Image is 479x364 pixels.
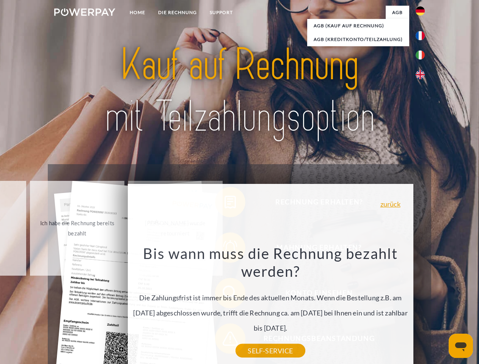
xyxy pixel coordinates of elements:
[380,201,400,207] a: zurück
[132,244,409,351] div: Die Zahlungsfrist ist immer bis Ende des aktuellen Monats. Wenn die Bestellung z.B. am [DATE] abg...
[386,6,409,19] a: agb
[307,33,409,46] a: AGB (Kreditkonto/Teilzahlung)
[236,344,305,358] a: SELF-SERVICE
[123,6,152,19] a: Home
[416,31,425,40] img: fr
[307,19,409,33] a: AGB (Kauf auf Rechnung)
[152,6,203,19] a: DIE RECHNUNG
[72,36,407,145] img: title-powerpay_de.svg
[132,244,409,281] h3: Bis wann muss die Rechnung bezahlt werden?
[54,8,115,16] img: logo-powerpay-white.svg
[416,6,425,16] img: de
[416,50,425,60] img: it
[203,6,239,19] a: SUPPORT
[416,70,425,79] img: en
[449,334,473,358] iframe: Schaltfläche zum Öffnen des Messaging-Fensters
[35,218,120,238] div: Ich habe die Rechnung bereits bezahlt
